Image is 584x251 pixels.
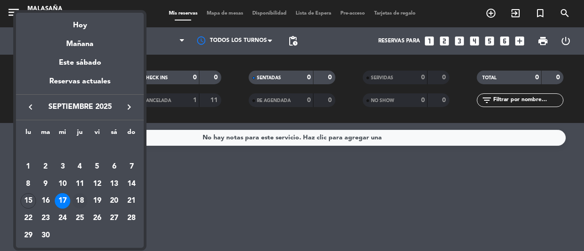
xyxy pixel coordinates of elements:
[106,158,123,175] td: 6 de septiembre de 2025
[89,176,105,192] div: 12
[89,175,106,193] td: 12 de septiembre de 2025
[89,127,106,141] th: viernes
[54,175,71,193] td: 10 de septiembre de 2025
[106,193,122,209] div: 20
[20,210,37,227] td: 22 de septiembre de 2025
[20,127,37,141] th: lunes
[123,127,140,141] th: domingo
[106,127,123,141] th: sábado
[106,159,122,174] div: 6
[123,175,140,193] td: 14 de septiembre de 2025
[16,50,144,76] div: Este sábado
[38,228,53,243] div: 30
[106,210,122,226] div: 27
[21,159,36,174] div: 1
[71,175,89,193] td: 11 de septiembre de 2025
[37,127,54,141] th: martes
[55,210,70,226] div: 24
[20,141,140,158] td: SEP.
[89,192,106,210] td: 19 de septiembre de 2025
[89,210,106,227] td: 26 de septiembre de 2025
[124,102,135,113] i: keyboard_arrow_right
[16,31,144,50] div: Mañana
[38,159,53,174] div: 2
[54,127,71,141] th: miércoles
[55,176,70,192] div: 10
[37,210,54,227] td: 23 de septiembre de 2025
[20,227,37,244] td: 29 de septiembre de 2025
[20,192,37,210] td: 15 de septiembre de 2025
[21,210,36,226] div: 22
[54,192,71,210] td: 17 de septiembre de 2025
[89,159,105,174] div: 5
[124,193,139,209] div: 21
[37,192,54,210] td: 16 de septiembre de 2025
[123,158,140,175] td: 7 de septiembre de 2025
[71,127,89,141] th: jueves
[21,193,36,209] div: 15
[72,210,88,226] div: 25
[20,158,37,175] td: 1 de septiembre de 2025
[72,159,88,174] div: 4
[89,210,105,226] div: 26
[25,102,36,113] i: keyboard_arrow_left
[71,158,89,175] td: 4 de septiembre de 2025
[89,158,106,175] td: 5 de septiembre de 2025
[38,193,53,209] div: 16
[54,158,71,175] td: 3 de septiembre de 2025
[37,158,54,175] td: 2 de septiembre de 2025
[16,76,144,94] div: Reservas actuales
[37,227,54,244] td: 30 de septiembre de 2025
[89,193,105,209] div: 19
[21,228,36,243] div: 29
[55,159,70,174] div: 3
[16,13,144,31] div: Hoy
[54,210,71,227] td: 24 de septiembre de 2025
[72,176,88,192] div: 11
[71,210,89,227] td: 25 de septiembre de 2025
[124,210,139,226] div: 28
[38,176,53,192] div: 9
[121,101,137,113] button: keyboard_arrow_right
[123,192,140,210] td: 21 de septiembre de 2025
[21,176,36,192] div: 8
[124,159,139,174] div: 7
[71,192,89,210] td: 18 de septiembre de 2025
[72,193,88,209] div: 18
[38,210,53,226] div: 23
[123,210,140,227] td: 28 de septiembre de 2025
[55,193,70,209] div: 17
[106,192,123,210] td: 20 de septiembre de 2025
[124,176,139,192] div: 14
[106,175,123,193] td: 13 de septiembre de 2025
[37,175,54,193] td: 9 de septiembre de 2025
[39,101,121,113] span: septiembre 2025
[106,210,123,227] td: 27 de septiembre de 2025
[22,101,39,113] button: keyboard_arrow_left
[106,176,122,192] div: 13
[20,175,37,193] td: 8 de septiembre de 2025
